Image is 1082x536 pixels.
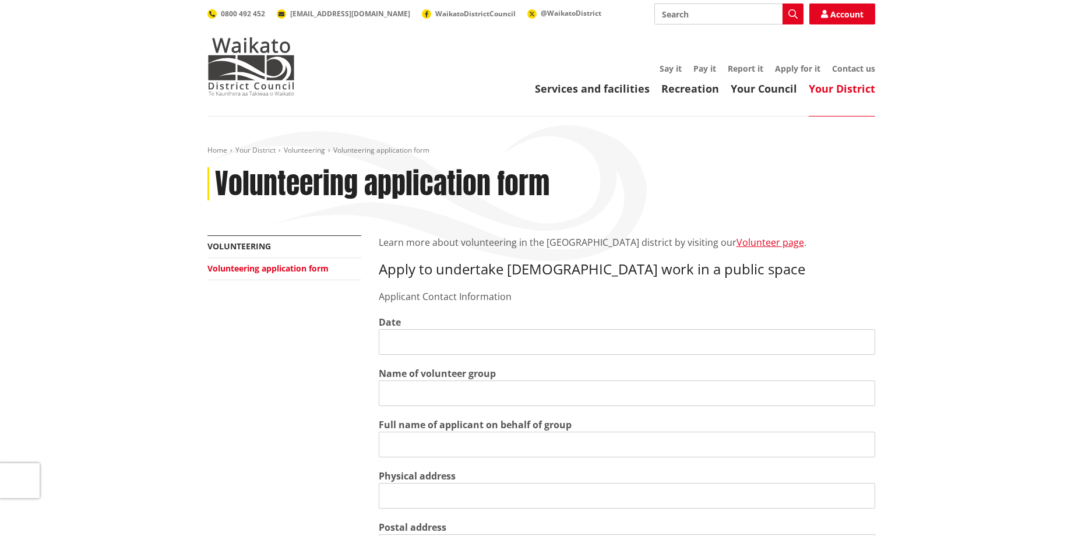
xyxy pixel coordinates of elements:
a: Recreation [661,82,719,96]
input: Search input [654,3,803,24]
a: Your Council [731,82,797,96]
label: Physical address [379,469,456,483]
span: Volunteering application form [333,145,429,155]
span: [EMAIL_ADDRESS][DOMAIN_NAME] [290,9,410,19]
a: Volunteering application form [207,263,329,274]
a: Volunteering [207,241,271,252]
p: Learn more about volunteering in the [GEOGRAPHIC_DATA] district by visiting our . [379,235,875,249]
label: Name of volunteer group [379,366,496,380]
span: @WaikatoDistrict [541,8,601,18]
nav: breadcrumb [207,146,875,156]
img: Waikato District Council - Te Kaunihera aa Takiwaa o Waikato [207,37,295,96]
a: Say it [660,63,682,74]
div: Applicant Contact Information [379,290,875,304]
a: Your District [235,145,276,155]
h1: Volunteering application form [215,167,549,201]
a: Home [207,145,227,155]
a: Report it [728,63,763,74]
label: Postal address [379,520,446,534]
a: Account [809,3,875,24]
a: [EMAIL_ADDRESS][DOMAIN_NAME] [277,9,410,19]
a: 0800 492 452 [207,9,265,19]
a: Contact us [832,63,875,74]
label: Date [379,315,401,329]
a: Services and facilities [535,82,650,96]
a: Apply for it [775,63,820,74]
a: Your District [809,82,875,96]
a: Pay it [693,63,716,74]
span: 0800 492 452 [221,9,265,19]
a: @WaikatoDistrict [527,8,601,18]
a: WaikatoDistrictCouncil [422,9,516,19]
span: WaikatoDistrictCouncil [435,9,516,19]
a: Volunteer page [736,236,804,249]
a: Volunteering [284,145,325,155]
h3: Apply to undertake [DEMOGRAPHIC_DATA] work in a public space [379,261,875,278]
label: Full name of applicant on behalf of group [379,418,572,432]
